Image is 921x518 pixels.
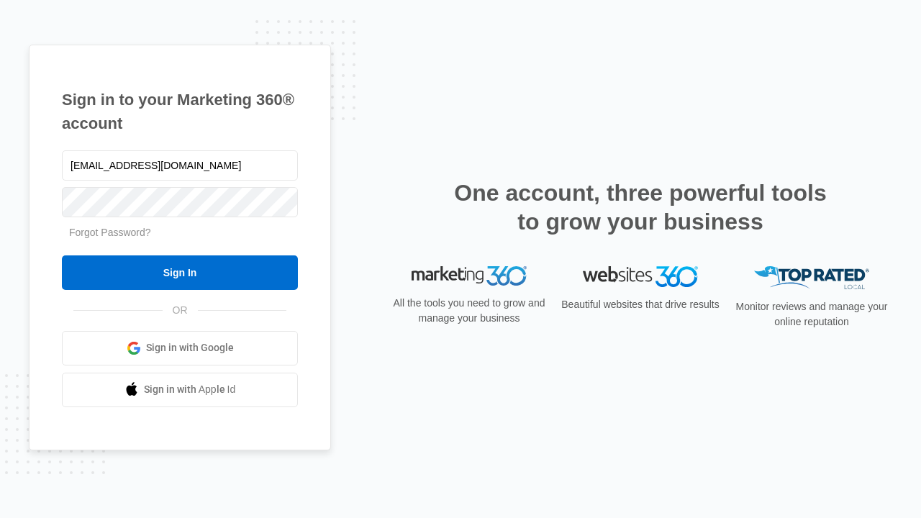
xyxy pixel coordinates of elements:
[69,227,151,238] a: Forgot Password?
[560,297,721,312] p: Beautiful websites that drive results
[62,255,298,290] input: Sign In
[389,296,550,326] p: All the tools you need to grow and manage your business
[144,382,236,397] span: Sign in with Apple Id
[62,331,298,365] a: Sign in with Google
[412,266,527,286] img: Marketing 360
[163,303,198,318] span: OR
[62,373,298,407] a: Sign in with Apple Id
[754,266,869,290] img: Top Rated Local
[450,178,831,236] h2: One account, three powerful tools to grow your business
[583,266,698,287] img: Websites 360
[62,150,298,181] input: Email
[62,88,298,135] h1: Sign in to your Marketing 360® account
[731,299,892,330] p: Monitor reviews and manage your online reputation
[146,340,234,355] span: Sign in with Google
